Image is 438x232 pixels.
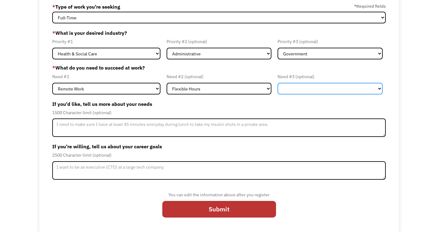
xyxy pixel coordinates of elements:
[167,38,271,45] div: Priority #2 (optional)
[354,2,386,10] label: Required fields
[52,73,160,80] div: Need #1
[52,99,386,109] label: If you'd like, tell us more about your needs
[52,2,386,222] form: Member-Update-Form-Step2
[52,2,120,12] label: Type of work you're seeking
[52,28,386,38] label: What is your desired industry?
[52,151,386,159] div: 2500 Character limit (optional)
[52,109,386,116] div: 1500 Character limit (optional)
[52,64,386,71] label: What do you need to succeed at work?
[162,201,276,218] input: Submit
[167,73,271,80] div: Need #2 (optional)
[278,73,382,80] div: Need #3 (optional)
[52,142,386,151] label: If you're willing, tell us about your career goals
[278,38,382,45] div: Priority #3 (optional)
[162,191,276,198] div: You can edit the information above after you register
[52,38,160,45] div: Priority #1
